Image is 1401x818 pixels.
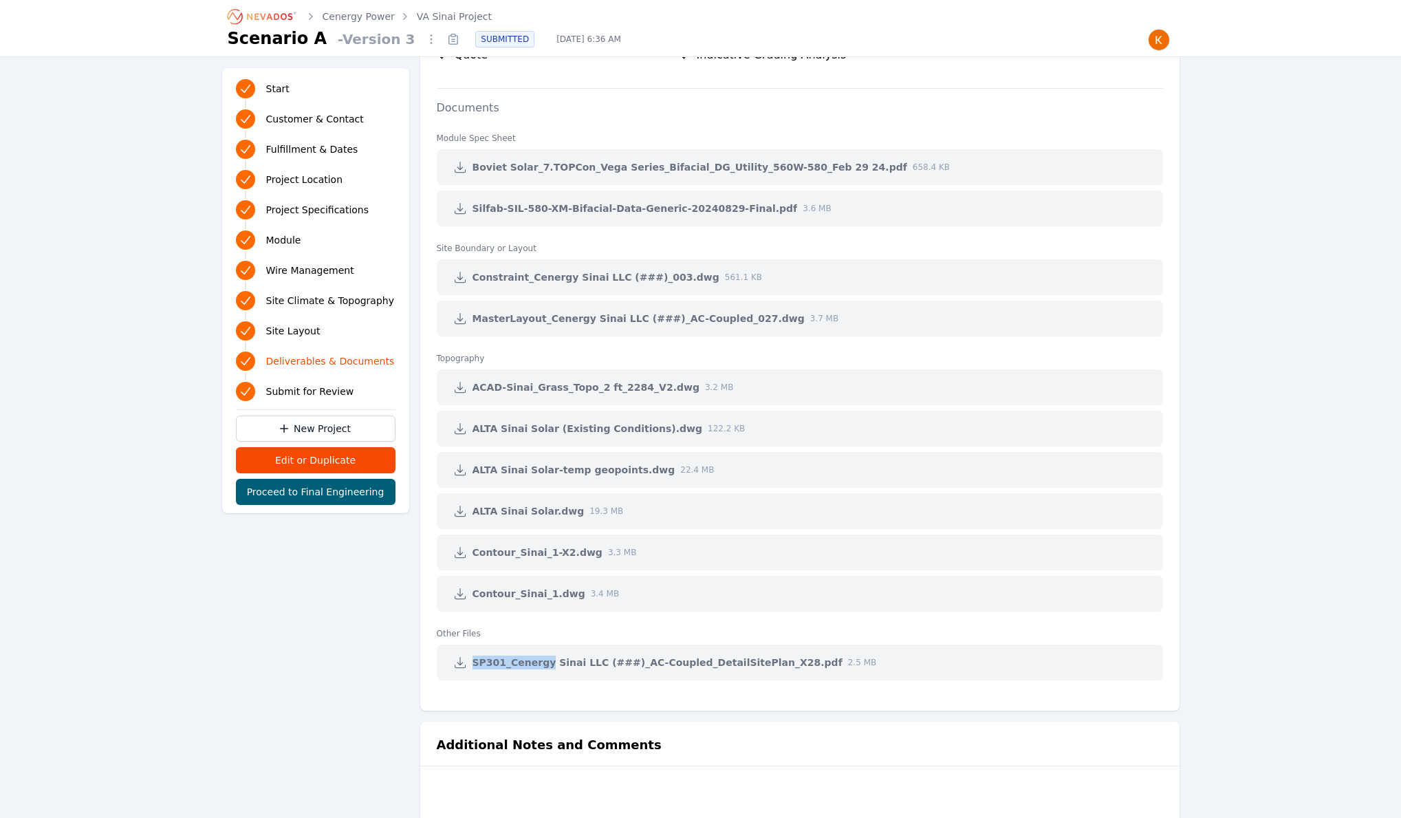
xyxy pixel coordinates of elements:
[437,342,1163,364] dt: Topography
[266,233,301,247] span: Module
[473,463,675,477] span: ALTA Sinai Solar-temp geopoints.dwg
[437,735,662,755] h2: Additional Notes and Comments
[437,617,1163,639] dt: Other Files
[236,76,395,404] nav: Progress
[545,34,632,45] span: [DATE] 6:36 AM
[473,202,798,215] span: Silfab-SIL-580-XM-Bifacial-Data-Generic-20240829-Final.pdf
[608,547,636,558] span: 3.3 MB
[266,142,358,156] span: Fulfillment & Dates
[332,30,420,49] span: - Version 3
[848,657,876,668] span: 2.5 MB
[475,31,534,47] div: SUBMITTED
[266,324,321,338] span: Site Layout
[266,263,354,277] span: Wire Management
[236,479,395,505] button: Proceed to Final Engineering
[437,122,1163,144] dt: Module Spec Sheet
[473,312,805,325] span: MasterLayout_Cenergy Sinai LLC (###)_AC-Coupled_027.dwg
[266,82,290,96] span: Start
[708,423,745,434] span: 122.2 KB
[473,587,585,601] span: Contour_Sinai_1.dwg
[437,232,1163,254] dt: Site Boundary or Layout
[473,504,585,518] span: ALTA Sinai Solar.dwg
[591,588,619,599] span: 3.4 MB
[266,173,343,186] span: Project Location
[266,203,369,217] span: Project Specifications
[266,385,354,398] span: Submit for Review
[473,422,703,435] span: ALTA Sinai Solar (Existing Conditions).dwg
[473,380,699,394] span: ACAD-Sinai_Grass_Topo_2 ft_2284_V2.dwg
[417,10,492,23] a: VA Sinai Project
[705,382,733,393] span: 3.2 MB
[266,112,364,126] span: Customer & Contact
[236,416,395,442] a: New Project
[323,10,395,23] a: Cenergy Power
[803,203,831,214] span: 3.6 MB
[725,272,762,283] span: 561.1 KB
[420,101,516,114] label: Documents
[236,447,395,473] button: Edit or Duplicate
[680,464,714,475] span: 22.4 MB
[228,6,492,28] nav: Breadcrumb
[266,354,395,368] span: Deliverables & Documents
[473,656,843,669] span: SP301_Cenergy Sinai LLC (###)_AC-Coupled_DetailSitePlan_X28.pdf
[473,270,719,284] span: Constraint_Cenergy Sinai LLC (###)_003.dwg
[913,162,950,173] span: 658.4 KB
[810,313,838,324] span: 3.7 MB
[589,506,623,517] span: 19.3 MB
[473,160,907,174] span: Boviet Solar_7.TOPCon_Vega Series_Bifacial_DG_Utility_560W-580_Feb 29 24.pdf
[266,294,394,308] span: Site Climate & Topography
[1148,29,1170,51] img: Katherine Ransom
[228,28,327,50] h1: Scenario A
[473,546,602,559] span: Contour_Sinai_1-X2.dwg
